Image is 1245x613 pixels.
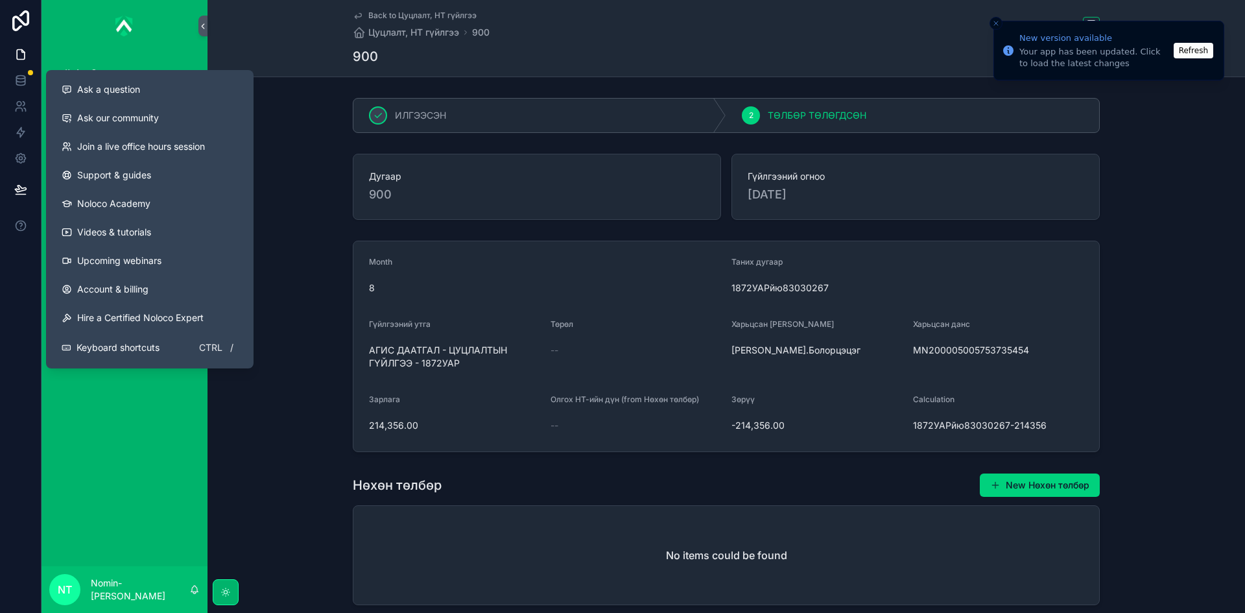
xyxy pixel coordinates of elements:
span: 1872УАРйю83030267-214356 [913,419,1084,432]
span: Upcoming webinars [77,254,161,267]
a: App Setup [49,61,200,84]
h1: 900 [353,47,378,66]
h2: No items could be found [666,547,787,563]
span: Ask our community [77,112,159,125]
div: New version available [1019,32,1170,45]
span: Videos & tutorials [77,226,151,239]
span: Олгох НТ-ийн дүн (from Нөхөн төлбөр) [551,394,699,404]
span: Join a live office hours session [77,140,205,153]
button: New Нөхөн төлбөр [980,474,1100,497]
span: Таних дугаар [731,257,783,267]
img: App logo [115,16,134,36]
a: Back to Цуцлалт, НТ гүйлгээ [353,10,477,21]
span: Keyboard shortcuts [77,341,160,354]
span: -214,356.00 [731,419,903,432]
div: Your app has been updated. Click to load the latest changes [1019,46,1170,69]
span: Back to Цуцлалт, НТ гүйлгээ [368,10,477,21]
span: Month [369,257,392,267]
div: scrollable content [41,52,207,335]
span: 900 [369,186,705,204]
span: NT [58,582,72,597]
span: Төрөл [551,319,573,329]
span: Account & billing [77,283,148,296]
button: Ask a question [51,75,248,104]
a: Upcoming webinars [51,246,248,275]
span: 2 [749,110,753,121]
a: Join a live office hours session [51,132,248,161]
span: Зарлага [369,394,400,404]
span: ТӨЛБӨР ТӨЛӨГДСӨН [768,109,866,122]
span: ИЛГЭЭСЭН [395,109,446,122]
span: [DATE] [748,186,1084,204]
span: АГИС ДААТГАЛ - ЦУЦЛАЛТЫН ГҮЙЛГЭЭ - 1872УАР [369,344,540,370]
span: Support & guides [77,169,151,182]
span: App Setup [75,67,113,78]
span: Дугаар [369,170,705,183]
span: Гүйлгээний утга [369,319,431,329]
span: Харьцсан [PERSON_NAME] [731,319,834,329]
span: MN200005005753735454 [913,344,1084,357]
p: Nomin-[PERSON_NAME] [91,577,189,603]
span: Ctrl [198,340,224,355]
span: Харьцсан данс [913,319,970,329]
span: Ask a question [77,83,140,96]
span: Цуцлалт, НТ гүйлгээ [368,26,459,39]
button: Keyboard shortcutsCtrl/ [51,332,248,363]
button: Refresh [1174,43,1213,58]
a: Цуцлалт, НТ гүйлгээ [353,26,459,39]
span: Гүйлгээний огноо [748,170,1084,183]
a: Videos & tutorials [51,218,248,246]
span: [PERSON_NAME].Болорцэцэг [731,344,903,357]
span: Calculation [913,394,954,404]
a: Ask our community [51,104,248,132]
span: Noloco Academy [77,197,150,210]
span: -- [551,344,558,357]
span: Зөрүү [731,394,755,404]
span: / [226,343,237,353]
button: Hire a Certified Noloco Expert [51,304,248,332]
a: Noloco Academy [51,189,248,218]
a: Account & billing [51,275,248,304]
a: 900 [472,26,490,39]
span: 1872УАРйю83030267 [731,282,1084,294]
h1: Нөхөн төлбөр [353,476,442,494]
span: 8 [369,282,721,294]
span: Hire a Certified Noloco Expert [77,311,204,324]
a: Support & guides [51,161,248,189]
span: 214,356.00 [369,419,540,432]
button: Close toast [990,17,1002,30]
span: -- [551,419,558,432]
